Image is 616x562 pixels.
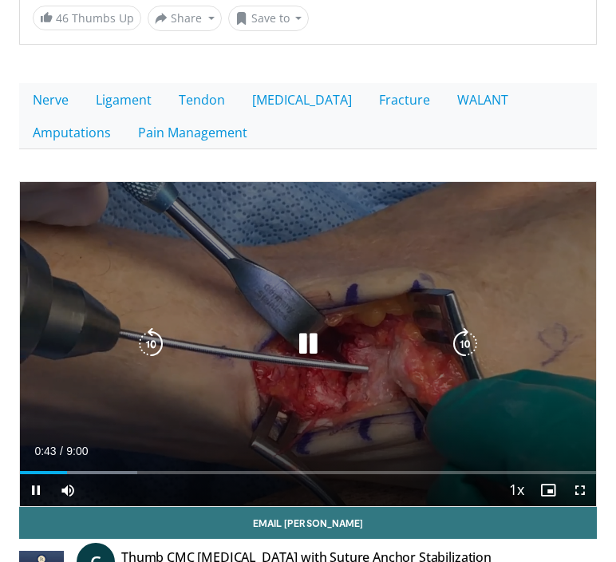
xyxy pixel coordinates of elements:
[564,474,596,506] button: Fullscreen
[148,6,222,31] button: Share
[19,507,597,539] a: Email [PERSON_NAME]
[444,83,522,117] a: WALANT
[532,474,564,506] button: Enable picture-in-picture mode
[60,445,63,457] span: /
[228,6,310,31] button: Save to
[365,83,444,117] a: Fracture
[19,116,124,149] a: Amputations
[500,474,532,506] button: Playback Rate
[20,182,596,506] video-js: Video Player
[124,116,261,149] a: Pain Management
[33,6,141,30] a: 46 Thumbs Up
[239,83,365,117] a: [MEDICAL_DATA]
[52,474,84,506] button: Mute
[66,445,88,457] span: 9:00
[165,83,239,117] a: Tendon
[20,471,596,474] div: Progress Bar
[34,445,56,457] span: 0:43
[20,474,52,506] button: Pause
[56,10,69,26] span: 46
[82,83,165,117] a: Ligament
[19,83,82,117] a: Nerve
